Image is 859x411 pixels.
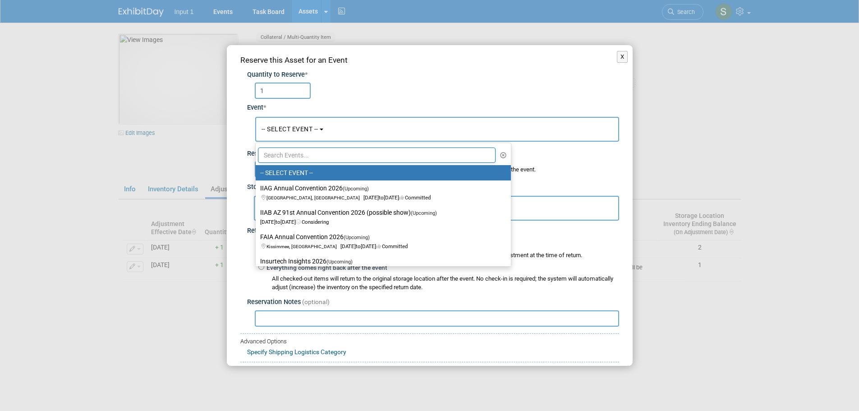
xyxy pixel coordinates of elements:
label: Insurtech Insights 2026 [260,255,502,276]
label: -- SELECT EVENT -- [260,167,502,179]
span: -- SELECT EVENT -- [262,125,318,133]
label: Everything comes right back after the event [264,263,387,272]
div: Storage Location [247,177,619,192]
span: Kissimmee, [GEOGRAPHIC_DATA] [266,244,340,249]
span: (optional) [302,298,330,305]
span: to [379,194,384,201]
span: (Upcoming) [411,210,437,216]
span: to [276,219,280,225]
span: [DATE] [DATE] Considering [260,210,442,225]
div: Reservation Date [247,144,619,159]
span: to [356,243,361,249]
label: FAIA Annual Convention 2026 [260,231,502,252]
span: [DATE] [DATE] Committed [260,185,431,201]
button: -- SELECT EVENT -- [255,117,619,142]
span: [DATE] [DATE] Committed [260,234,408,249]
label: IIAG Annual Convention 2026 [260,182,502,203]
div: Quantity to Reserve [247,70,619,80]
input: Reservation Date [255,161,316,177]
input: Search Events... [258,148,496,163]
button: X [617,51,628,63]
div: Advanced Options [240,337,619,346]
span: (Upcoming) [343,186,369,192]
div: Event [247,99,619,113]
button: Drop ship to rep [254,196,619,221]
span: (Upcoming) [326,259,353,265]
div: All checked-out items will return to the original storage location after the event. No check-in i... [272,275,619,292]
span: (Upcoming) [344,235,370,240]
span: Reservation Notes [247,298,301,306]
div: Return to Storage / Check-in [247,221,619,236]
span: Reserve this Asset for an Event [240,55,348,65]
a: Specify Shipping Logistics Category [247,348,346,356]
label: IIAB AZ 91st Annual Convention 2026 (possible show) [260,207,502,227]
span: [GEOGRAPHIC_DATA], [GEOGRAPHIC_DATA] [266,195,363,201]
